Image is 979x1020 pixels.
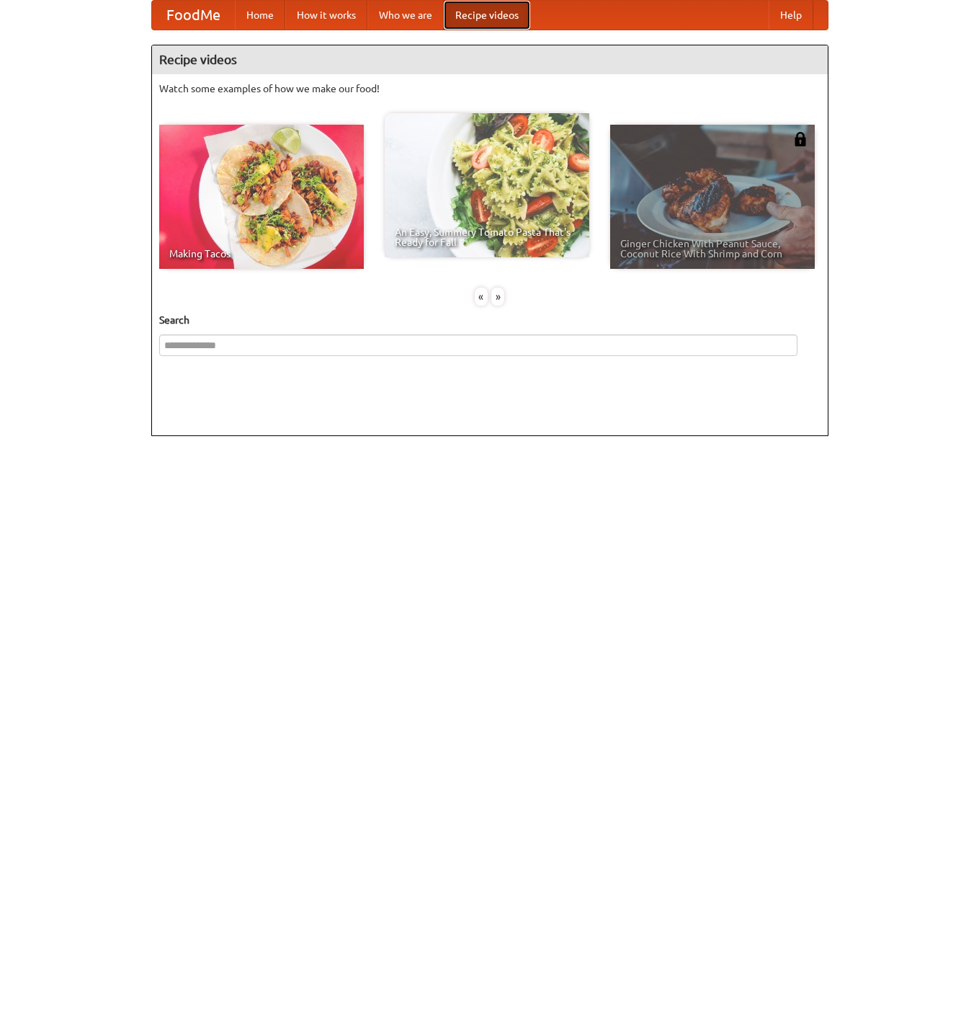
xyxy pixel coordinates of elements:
p: Watch some examples of how we make our food! [159,81,821,96]
span: Making Tacos [169,249,354,259]
h5: Search [159,313,821,327]
a: Recipe videos [444,1,530,30]
a: Help [769,1,813,30]
img: 483408.png [793,132,808,146]
a: How it works [285,1,367,30]
a: FoodMe [152,1,235,30]
a: Making Tacos [159,125,364,269]
a: An Easy, Summery Tomato Pasta That's Ready for Fall [385,113,589,257]
a: Home [235,1,285,30]
div: » [491,288,504,306]
a: Who we are [367,1,444,30]
h4: Recipe videos [152,45,828,74]
div: « [475,288,488,306]
span: An Easy, Summery Tomato Pasta That's Ready for Fall [395,227,579,247]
